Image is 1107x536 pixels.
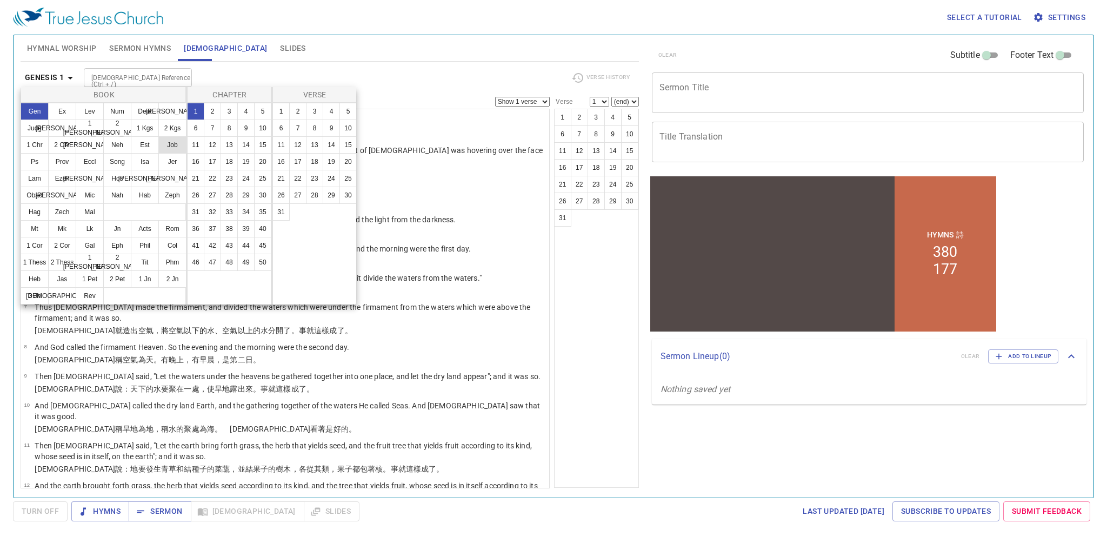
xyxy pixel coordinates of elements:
[21,187,49,204] button: Obad
[289,120,306,137] button: 7
[254,237,271,254] button: 45
[237,170,255,187] button: 24
[190,89,270,100] p: Chapter
[237,187,255,204] button: 29
[237,220,255,237] button: 39
[103,103,131,120] button: Num
[254,170,271,187] button: 25
[272,136,290,154] button: 11
[221,220,238,237] button: 38
[76,254,104,271] button: 1 [PERSON_NAME]
[323,153,340,170] button: 19
[339,170,357,187] button: 25
[204,203,221,221] button: 32
[48,170,76,187] button: Ezek
[76,187,104,204] button: Mic
[285,87,310,104] li: 177
[323,170,340,187] button: 24
[254,153,271,170] button: 20
[339,153,357,170] button: 20
[275,89,354,100] p: Verse
[103,254,131,271] button: 2 [PERSON_NAME]
[339,103,357,120] button: 5
[237,103,255,120] button: 4
[131,254,159,271] button: Tit
[158,187,186,204] button: Zeph
[272,120,290,137] button: 6
[306,170,323,187] button: 23
[254,220,271,237] button: 40
[237,120,255,137] button: 9
[323,136,340,154] button: 14
[103,153,131,170] button: Song
[221,153,238,170] button: 18
[339,187,357,204] button: 30
[48,270,76,288] button: Jas
[272,153,290,170] button: 16
[21,254,49,271] button: 1 Thess
[158,270,186,288] button: 2 Jn
[76,203,104,221] button: Mal
[158,220,186,237] button: Rom
[187,103,204,120] button: 1
[21,270,49,288] button: Heb
[76,170,104,187] button: [PERSON_NAME]
[289,170,306,187] button: 22
[289,153,306,170] button: 17
[204,103,221,120] button: 2
[103,170,131,187] button: Hos
[131,187,159,204] button: Hab
[204,153,221,170] button: 17
[48,153,76,170] button: Prov
[103,220,131,237] button: Jn
[187,254,204,271] button: 46
[131,120,159,137] button: 1 Kgs
[21,203,49,221] button: Hag
[237,203,255,221] button: 34
[48,237,76,254] button: 2 Cor
[204,170,221,187] button: 22
[21,153,49,170] button: Ps
[204,254,221,271] button: 47
[323,120,340,137] button: 9
[103,237,131,254] button: Eph
[131,136,159,154] button: Est
[323,187,340,204] button: 29
[272,170,290,187] button: 21
[306,136,323,154] button: 13
[306,187,323,204] button: 28
[279,56,316,67] p: Hymns 詩
[237,254,255,271] button: 49
[158,103,186,120] button: [PERSON_NAME]
[237,237,255,254] button: 44
[187,203,204,221] button: 31
[254,103,271,120] button: 5
[21,220,49,237] button: Mt
[237,153,255,170] button: 19
[221,187,238,204] button: 28
[187,220,204,237] button: 36
[103,136,131,154] button: Neh
[221,237,238,254] button: 43
[76,136,104,154] button: [PERSON_NAME]
[76,287,104,305] button: Rev
[221,136,238,154] button: 13
[21,136,49,154] button: 1 Chr
[204,136,221,154] button: 12
[48,120,76,137] button: [PERSON_NAME]
[306,120,323,137] button: 8
[187,187,204,204] button: 26
[21,170,49,187] button: Lam
[76,103,104,120] button: Lev
[204,187,221,204] button: 27
[187,136,204,154] button: 11
[221,203,238,221] button: 33
[187,120,204,137] button: 6
[21,103,49,120] button: Gen
[23,89,185,100] p: Book
[103,120,131,137] button: 2 [PERSON_NAME]
[221,170,238,187] button: 23
[76,153,104,170] button: Eccl
[187,237,204,254] button: 41
[76,270,104,288] button: 1 Pet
